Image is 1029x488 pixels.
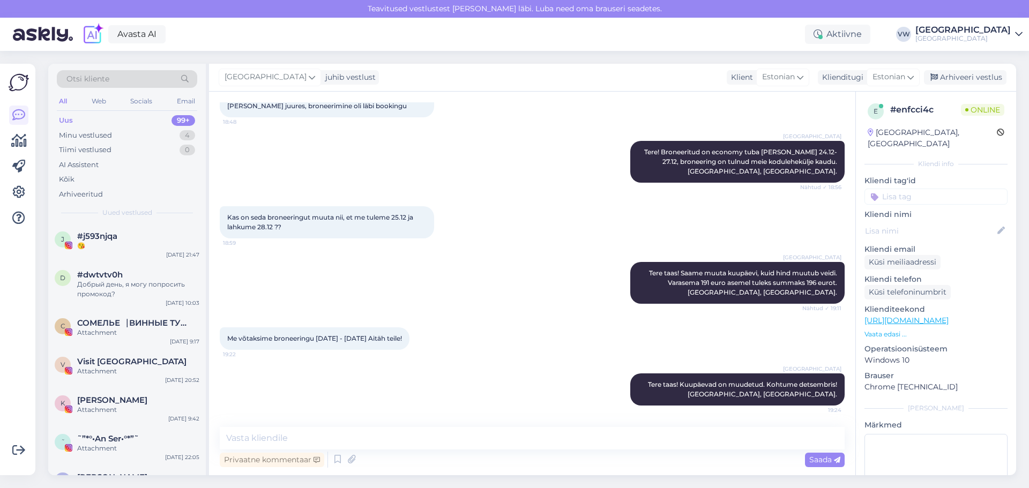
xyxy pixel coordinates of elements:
[59,160,99,170] div: AI Assistent
[864,274,1008,285] p: Kliendi telefon
[961,104,1004,116] span: Online
[77,241,199,251] div: 😘
[77,434,139,444] span: ˜”*°•An Ser•°*”˜
[59,189,103,200] div: Arhiveeritud
[783,253,841,261] span: [GEOGRAPHIC_DATA]
[102,208,152,217] span: Uued vestlused
[180,130,195,141] div: 4
[166,251,199,259] div: [DATE] 21:47
[77,318,189,328] span: СОМЕЛЬЕ⎹ ВИННЫЕ ТУРЫ | ДЕГУСТАЦИИ В ТАЛЛИННЕ
[864,189,1008,205] input: Lisa tag
[77,472,147,482] span: Nele Grandberg
[9,72,29,93] img: Askly Logo
[61,361,65,369] span: V
[864,255,941,269] div: Küsi meiliaadressi
[915,26,1011,34] div: [GEOGRAPHIC_DATA]
[864,209,1008,220] p: Kliendi nimi
[61,438,65,446] span: ˜
[128,94,154,108] div: Socials
[864,343,1008,355] p: Operatsioonisüsteem
[61,399,65,407] span: K
[77,366,199,376] div: Attachment
[864,316,949,325] a: [URL][DOMAIN_NAME]
[864,370,1008,381] p: Brauser
[57,94,69,108] div: All
[864,381,1008,393] p: Chrome [TECHNICAL_ID]
[166,299,199,307] div: [DATE] 10:03
[77,280,199,299] div: Добрый день, я могу попросить промокод?
[77,395,147,405] span: Katri Kägo
[873,71,905,83] span: Estonian
[864,419,1008,431] p: Märkmed
[168,415,199,423] div: [DATE] 9:42
[61,322,65,330] span: С
[225,71,307,83] span: [GEOGRAPHIC_DATA]
[864,175,1008,186] p: Kliendi tag'id
[874,107,878,115] span: e
[171,115,195,126] div: 99+
[924,70,1006,85] div: Arhiveeri vestlus
[108,25,166,43] a: Avasta AI
[818,72,863,83] div: Klienditugi
[77,405,199,415] div: Attachment
[801,406,841,414] span: 19:24
[321,72,376,83] div: juhib vestlust
[66,73,109,85] span: Otsi kliente
[77,444,199,453] div: Attachment
[648,380,839,398] span: Tere taas! Kuupäevad on muudetud. Kohtume detsembris! [GEOGRAPHIC_DATA], [GEOGRAPHIC_DATA].
[801,304,841,312] span: Nähtud ✓ 19:11
[864,159,1008,169] div: Kliendi info
[180,145,195,155] div: 0
[223,350,263,358] span: 19:22
[77,270,123,280] span: #dwtvtv0h
[77,231,117,241] span: #j593njqa
[809,455,840,464] span: Saada
[800,183,841,191] span: Nähtud ✓ 18:56
[165,376,199,384] div: [DATE] 20:52
[59,130,112,141] div: Minu vestlused
[223,118,263,126] span: 18:48
[783,365,841,373] span: [GEOGRAPHIC_DATA]
[170,337,199,346] div: [DATE] 9:17
[864,285,951,299] div: Küsi telefoninumbrit
[220,453,324,467] div: Privaatne kommentaar
[649,269,839,296] span: Tere taas! Saame muuta kuupäevi, kuid hind muutub veidi. Varasema 191 euro asemel tuleks summaks ...
[896,27,911,42] div: VW
[915,26,1023,43] a: [GEOGRAPHIC_DATA][GEOGRAPHIC_DATA]
[175,94,197,108] div: Email
[165,453,199,461] div: [DATE] 22:05
[727,72,753,83] div: Klient
[805,25,870,44] div: Aktiivne
[81,23,104,46] img: explore-ai
[783,132,841,140] span: [GEOGRAPHIC_DATA]
[865,225,995,237] input: Lisa nimi
[77,357,187,366] span: Visit Pärnu
[890,103,961,116] div: # enfcci4c
[227,213,415,231] span: Kas on seda broneeringut muuta nii, et me tuleme 25.12 ja lahkume 28.12 ??
[60,274,65,282] span: d
[644,148,839,175] span: Tere! Broneeritud on economy tuba [PERSON_NAME] 24.12- 27.12, broneering on tulnud meie kodulehek...
[227,334,402,342] span: Me võtaksime broneeringu [DATE] - [DATE] Aitäh teile!
[59,174,74,185] div: Kõik
[864,304,1008,315] p: Klienditeekond
[61,235,64,243] span: j
[864,244,1008,255] p: Kliendi email
[864,329,1008,339] p: Vaata edasi ...
[868,127,997,149] div: [GEOGRAPHIC_DATA], [GEOGRAPHIC_DATA]
[864,355,1008,366] p: Windows 10
[915,34,1011,43] div: [GEOGRAPHIC_DATA]
[59,145,111,155] div: Tiimi vestlused
[90,94,108,108] div: Web
[77,328,199,337] div: Attachment
[762,71,795,83] span: Estonian
[59,115,73,126] div: Uus
[864,403,1008,413] div: [PERSON_NAME]
[223,239,263,247] span: 18:59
